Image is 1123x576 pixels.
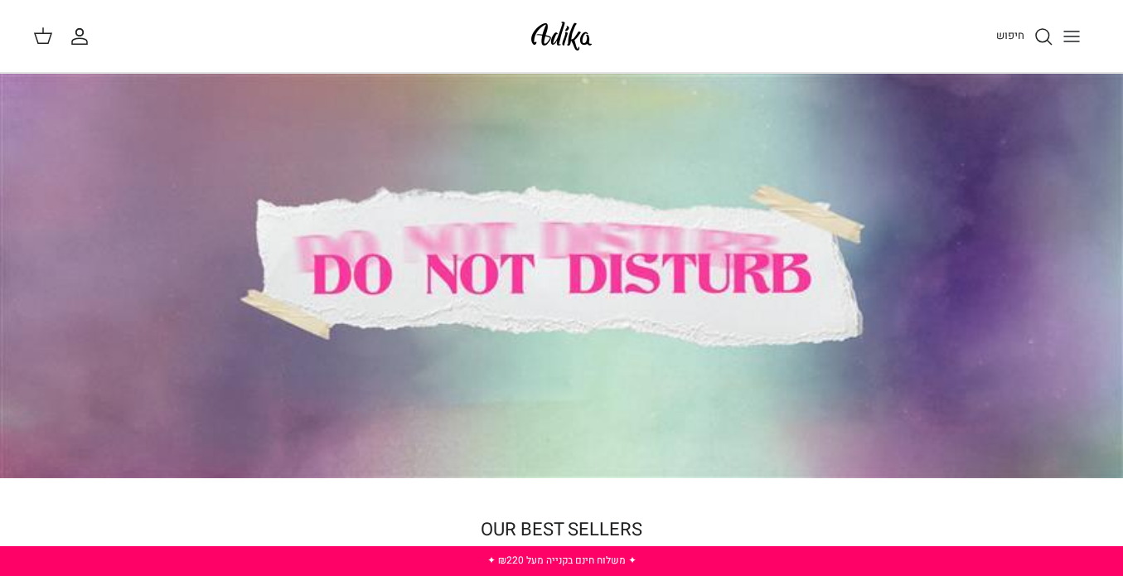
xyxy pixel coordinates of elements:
button: Toggle menu [1053,18,1090,55]
a: החשבון שלי [70,27,96,46]
span: חיפוש [996,27,1024,43]
img: Adika IL [526,17,597,56]
a: ✦ משלוח חינם בקנייה מעל ₪220 ✦ [487,553,637,568]
a: OUR BEST SELLERS [481,516,642,543]
a: חיפוש [996,27,1053,46]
